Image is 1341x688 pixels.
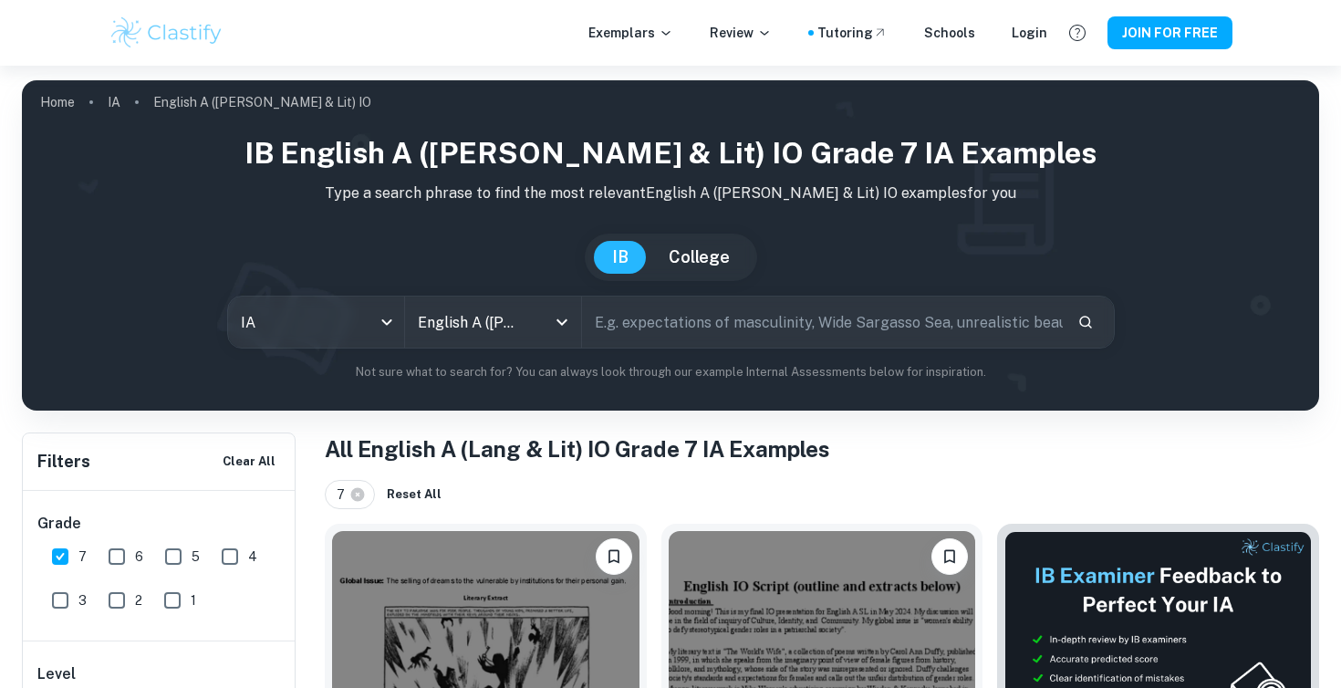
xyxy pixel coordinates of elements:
a: Tutoring [817,23,888,43]
a: Login [1012,23,1047,43]
span: 7 [337,485,353,505]
p: Not sure what to search for? You can always look through our example Internal Assessments below f... [36,363,1305,381]
button: Please log in to bookmark exemplars [596,538,632,575]
button: Reset All [382,481,446,508]
img: profile cover [22,80,1319,411]
a: Home [40,89,75,115]
div: IA [228,297,404,348]
h1: All English A (Lang & Lit) IO Grade 7 IA Examples [325,433,1319,465]
img: Clastify logo [109,15,224,51]
h6: Grade [37,513,282,535]
input: E.g. expectations of masculinity, Wide Sargasso Sea, unrealistic beauty standards... [582,297,1063,348]
a: IA [108,89,120,115]
span: 3 [78,590,87,610]
p: English A ([PERSON_NAME] & Lit) IO [153,92,371,112]
button: Please log in to bookmark exemplars [931,538,968,575]
div: 7 [325,480,375,509]
h1: IB English A ([PERSON_NAME] & Lit) IO Grade 7 IA examples [36,131,1305,175]
a: Schools [924,23,975,43]
span: 1 [191,590,196,610]
span: 7 [78,547,87,567]
h6: Level [37,663,282,685]
button: JOIN FOR FREE [1107,16,1232,49]
button: Clear All [218,448,280,475]
p: Exemplars [588,23,673,43]
button: College [650,241,748,274]
span: 2 [135,590,142,610]
p: Review [710,23,772,43]
p: Type a search phrase to find the most relevant English A ([PERSON_NAME] & Lit) IO examples for you [36,182,1305,204]
h6: Filters [37,449,90,474]
span: 6 [135,547,143,567]
span: 5 [192,547,200,567]
button: Search [1070,307,1101,338]
button: IB [594,241,647,274]
span: 4 [248,547,257,567]
button: Help and Feedback [1062,17,1093,48]
button: Open [549,309,575,335]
